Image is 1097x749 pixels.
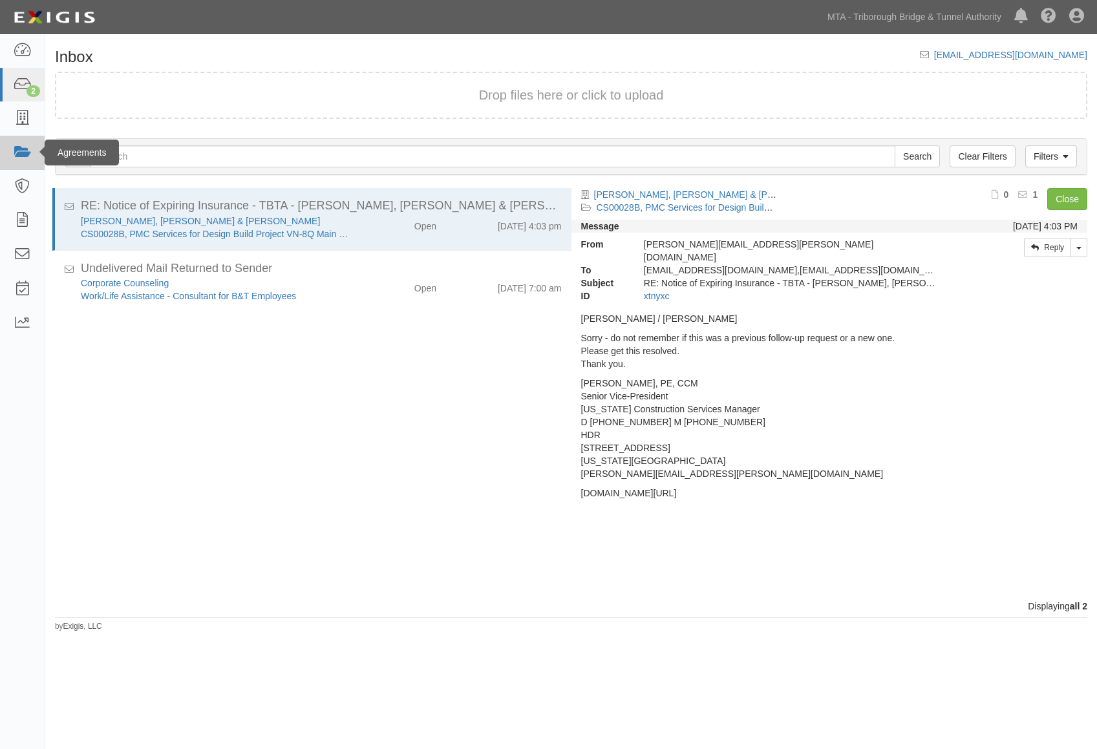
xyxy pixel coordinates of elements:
[581,377,1078,480] p: [PERSON_NAME], PE, CCM Senior Vice-President [US_STATE] Construction Services Manager D [PHONE_NU...
[81,260,562,277] div: Undelivered Mail Returned to Sender
[55,48,93,65] h1: Inbox
[91,145,895,167] input: Search
[821,4,1008,30] a: MTA - Triborough Bridge & Tunnel Authority
[81,216,320,226] a: [PERSON_NAME], [PERSON_NAME] & [PERSON_NAME]
[581,221,619,231] strong: Message
[644,291,670,301] a: xtnyxc
[634,277,949,290] div: RE: Notice of Expiring Insurance - TBTA - Henningson, Durham & Richardson - CS00028B
[594,189,833,200] a: [PERSON_NAME], [PERSON_NAME] & [PERSON_NAME]
[1070,601,1087,611] b: all 2
[1024,238,1071,257] a: Reply
[414,277,436,295] div: Open
[55,621,102,632] small: by
[414,215,436,233] div: Open
[63,622,102,631] a: Exigis, LLC
[81,278,169,288] a: Corporate Counseling
[81,229,543,239] a: CS00028B, PMC Services for Design Build Project VN-8Q Main Cables Dehumidification at [GEOGRAPHIC...
[581,506,1078,584] p: From: Complianz on behalf of MTA - Triborough Bridge & Tunnel Authority Sent: [DATE] 2:51 PM To: ...
[81,198,562,215] div: RE: Notice of Expiring Insurance - TBTA - Henningson, Durham & Richardson - CS00028B
[571,264,634,277] strong: To
[498,277,562,295] div: [DATE] 7:00 am
[571,290,634,302] strong: ID
[1004,189,1009,200] b: 0
[597,202,1059,213] a: CS00028B, PMC Services for Design Build Project VN-8Q Main Cables Dehumidification at [GEOGRAPHIC...
[895,145,940,167] input: Search
[634,238,949,264] div: [PERSON_NAME][EMAIL_ADDRESS][PERSON_NAME][DOMAIN_NAME]
[1013,220,1078,233] div: [DATE] 4:03 PM
[950,145,1015,167] a: Clear Filters
[479,88,664,102] span: Drop files here or click to upload
[1032,189,1038,200] b: 1
[498,215,562,233] div: [DATE] 4:03 pm
[1041,9,1056,25] i: Help Center - Complianz
[581,487,1078,500] p: [DOMAIN_NAME][URL]
[10,6,99,29] img: Logo
[81,291,296,301] a: Work/Life Assistance - Consultant for B&T Employees
[1025,145,1077,167] a: Filters
[45,600,1097,613] div: Displaying
[1047,188,1087,210] a: Close
[581,332,1078,370] p: Sorry - do not remember if this was a previous follow-up request or a new one. Please get this re...
[27,85,40,97] div: 2
[934,50,1087,60] a: [EMAIL_ADDRESS][DOMAIN_NAME]
[571,277,634,290] strong: Subject
[634,264,949,277] div: agreement-cwyckc@mtabt.complianz.com,kcasu@lockton.com,Sherrianne.Arjune@mtacd.org,Pavlo.Povarchu...
[581,312,1078,325] p: [PERSON_NAME] / [PERSON_NAME]
[45,140,119,165] div: Agreements
[571,238,634,251] strong: From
